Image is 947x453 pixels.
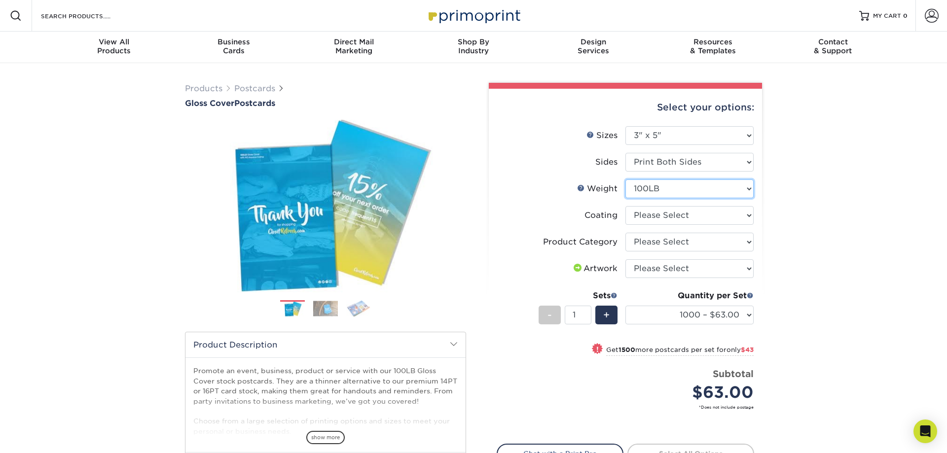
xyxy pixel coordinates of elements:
span: ! [596,344,599,354]
div: Marketing [294,37,414,55]
small: *Does not include postage [505,404,754,410]
iframe: Google Customer Reviews [2,423,84,450]
span: Design [533,37,653,46]
span: show more [306,431,345,444]
span: Resources [653,37,773,46]
div: Services [533,37,653,55]
a: Contact& Support [773,32,893,63]
h2: Product Description [185,332,466,357]
span: 0 [903,12,908,19]
strong: 1500 [619,346,635,353]
img: Primoprint [424,5,523,26]
h1: Postcards [185,99,466,108]
input: SEARCH PRODUCTS..... [40,10,136,22]
strong: Subtotal [713,368,754,379]
div: Sides [595,156,618,168]
span: MY CART [873,12,901,20]
span: $43 [741,346,754,353]
span: Direct Mail [294,37,414,46]
div: Products [54,37,174,55]
div: Coating [584,209,618,221]
div: Industry [414,37,534,55]
div: Quantity per Set [625,290,754,302]
span: only [727,346,754,353]
a: Shop ByIndustry [414,32,534,63]
span: Business [174,37,294,46]
span: Gloss Cover [185,99,234,108]
a: Gloss CoverPostcards [185,99,466,108]
div: Artwork [572,263,618,275]
a: Products [185,84,222,93]
div: Open Intercom Messenger [913,419,937,443]
span: - [547,308,552,322]
span: Contact [773,37,893,46]
div: Cards [174,37,294,55]
div: $63.00 [633,381,754,404]
div: Sizes [586,130,618,141]
a: Resources& Templates [653,32,773,63]
span: View All [54,37,174,46]
span: + [603,308,610,322]
div: Select your options: [497,89,754,126]
a: View AllProducts [54,32,174,63]
img: Postcards 01 [280,301,305,317]
div: & Support [773,37,893,55]
img: Postcards 02 [313,301,338,316]
img: Gloss Cover 01 [185,112,466,300]
a: DesignServices [533,32,653,63]
a: BusinessCards [174,32,294,63]
div: Product Category [543,236,618,248]
div: Sets [539,290,618,302]
span: Shop By [414,37,534,46]
small: Get more postcards per set for [606,346,754,356]
div: & Templates [653,37,773,55]
a: Postcards [234,84,275,93]
a: Direct MailMarketing [294,32,414,63]
img: Postcards 03 [346,300,371,317]
div: Weight [577,183,618,195]
p: Promote an event, business, product or service with our 100LB Gloss Cover stock postcards. They a... [193,366,458,436]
